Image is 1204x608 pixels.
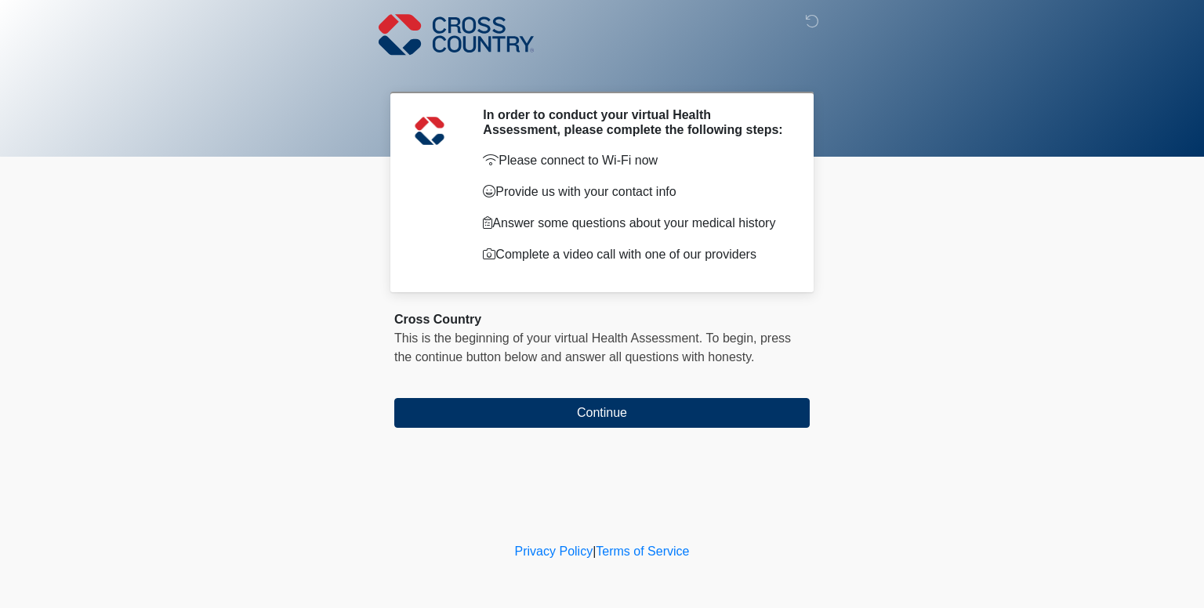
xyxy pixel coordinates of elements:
p: Answer some questions about your medical history [483,214,786,233]
h2: In order to conduct your virtual Health Assessment, please complete the following steps: [483,107,786,137]
a: Privacy Policy [515,545,593,558]
span: To begin, [706,331,760,345]
p: Provide us with your contact info [483,183,786,201]
span: This is the beginning of your virtual Health Assessment. [394,331,702,345]
a: | [593,545,596,558]
h1: ‎ ‎ ‎ [383,56,821,85]
img: Cross Country Logo [379,12,534,57]
div: Cross Country [394,310,810,329]
a: Terms of Service [596,545,689,558]
span: press the continue button below and answer all questions with honesty. [394,331,791,364]
button: Continue [394,398,810,428]
p: Complete a video call with one of our providers [483,245,786,264]
img: Agent Avatar [406,107,453,154]
p: Please connect to Wi-Fi now [483,151,786,170]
